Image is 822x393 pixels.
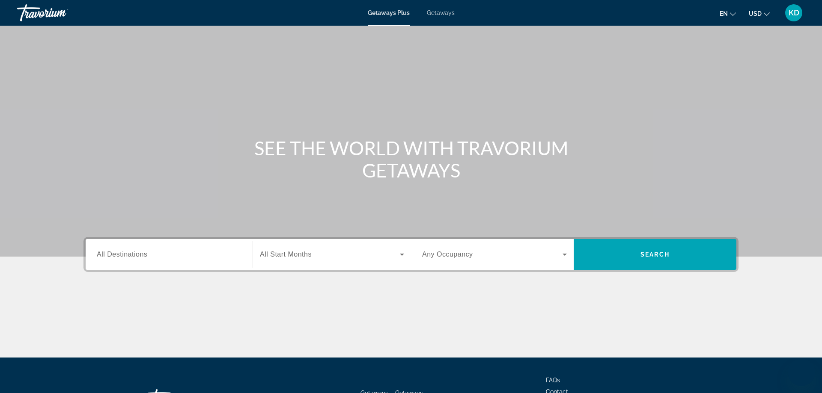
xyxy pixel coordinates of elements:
[640,251,670,258] span: Search
[422,251,473,258] span: Any Occupancy
[749,10,762,17] span: USD
[720,7,736,20] button: Change language
[789,9,799,17] span: KD
[260,251,312,258] span: All Start Months
[250,137,572,181] h1: SEE THE WORLD WITH TRAVORIUM GETAWAYS
[788,359,815,386] iframe: Button to launch messaging window
[749,7,770,20] button: Change currency
[97,251,147,258] span: All Destinations
[97,250,241,260] input: Select destination
[17,2,103,24] a: Travorium
[574,239,736,270] button: Search
[546,377,560,384] a: FAQs
[720,10,728,17] span: en
[783,4,805,22] button: User Menu
[368,9,410,16] a: Getaways Plus
[86,239,736,270] div: Search widget
[427,9,455,16] a: Getaways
